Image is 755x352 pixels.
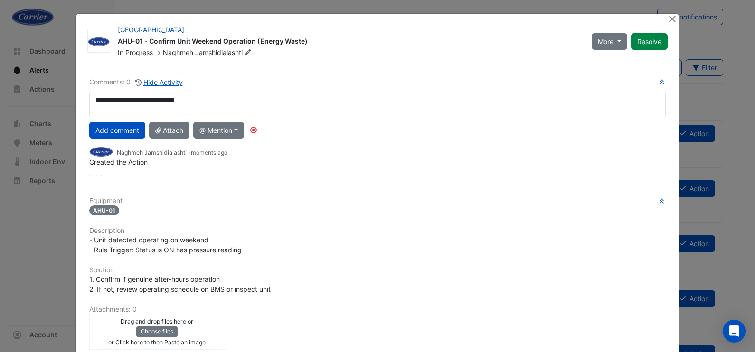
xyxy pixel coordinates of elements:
span: Naghmeh [163,48,193,56]
button: More [592,33,627,50]
div: AHU-01 - Confirm Unit Weekend Operation (Energy Waste) [118,37,580,48]
small: Drag and drop files here or [121,318,193,325]
span: AHU-01 [89,205,119,215]
small: Naghmeh Jamshidialashti - [117,148,227,157]
span: - Unit detected operating on weekend - Rule Trigger: Status is ON has pressure reading [89,236,242,254]
span: 2025-09-10 09:45:12 [191,149,227,156]
h6: Equipment [89,197,666,205]
button: Close [667,14,677,24]
img: Carrier [89,147,113,157]
img: Carrier [88,37,110,46]
div: Comments: 0 [89,77,183,88]
button: @ Mention [193,122,244,139]
h6: Solution [89,266,666,274]
h6: Attachments: 0 [89,306,666,314]
span: Created the Action [89,158,148,166]
button: Resolve [631,33,668,50]
span: More [598,37,613,46]
small: or Click here to then Paste an image [108,339,206,346]
span: In Progress [118,48,153,56]
div: Tooltip anchor [249,126,258,134]
button: Add comment [89,122,145,139]
span: 1. Confirm if genuine after-hours operation 2. If not, review operating schedule on BMS or inspec... [89,275,271,293]
span: Jamshidialashti [195,48,254,57]
button: Attach [149,122,189,139]
h6: Description [89,227,666,235]
span: -> [155,48,161,56]
div: Open Intercom Messenger [723,320,746,343]
a: [GEOGRAPHIC_DATA] [118,26,184,34]
button: Choose files [136,326,178,337]
button: Hide Activity [134,77,183,88]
